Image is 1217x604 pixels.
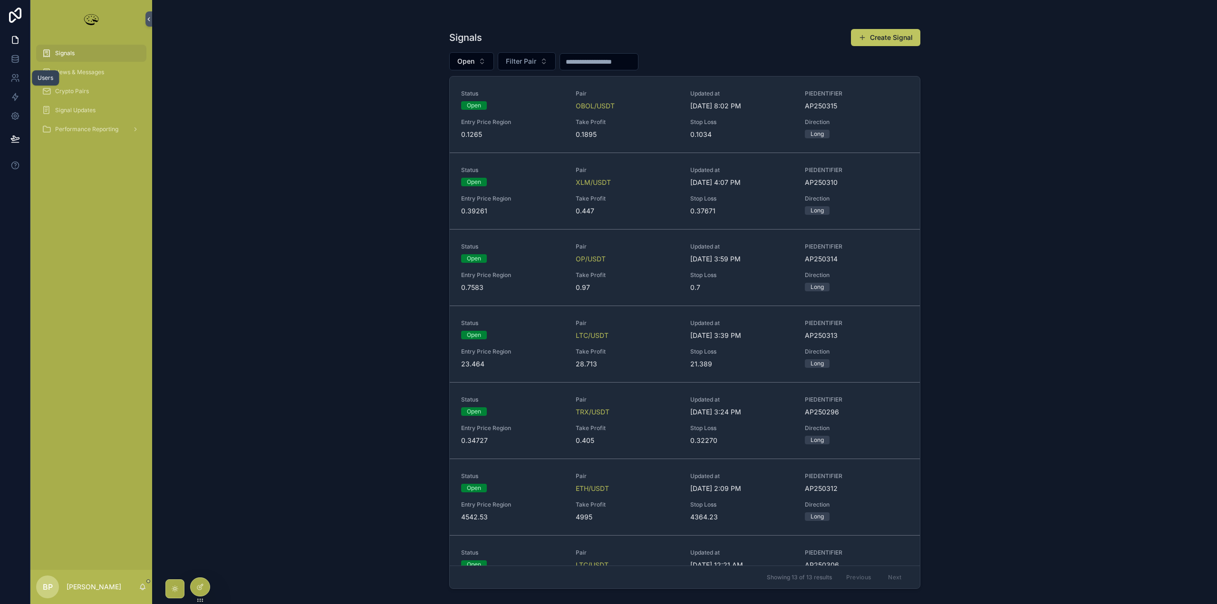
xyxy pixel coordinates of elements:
a: Signal Updates [36,102,146,119]
span: Take Profit [576,195,679,202]
span: Updated at [690,90,793,97]
a: StatusOpenPairXLM/USDTUpdated at[DATE] 4:07 PMPIEDENTIFIERAP250310Entry Price Region0.39261Take P... [450,153,920,230]
div: Open [467,101,481,110]
p: [PERSON_NAME] [67,582,121,592]
div: Long [811,206,824,215]
a: XLM/USDT [576,178,611,187]
span: AP250296 [805,407,908,417]
span: 0.32270 [690,436,793,445]
div: Long [811,130,824,138]
span: [DATE] 3:59 PM [690,254,793,264]
span: Stop Loss [690,118,793,126]
span: 0.7 [690,283,793,292]
span: Signal Updates [55,106,96,114]
span: Pair [576,243,679,250]
span: AP250310 [805,178,908,187]
span: Direction [805,424,908,432]
span: Status [461,549,564,556]
span: 0.405 [576,436,679,445]
span: 0.1034 [690,130,793,139]
span: PIEDENTIFIER [805,90,908,97]
span: BP [43,581,53,593]
span: 28.713 [576,359,679,369]
span: 4542.53 [461,512,564,522]
span: [DATE] 4:07 PM [690,178,793,187]
span: 0.39261 [461,206,564,216]
span: Stop Loss [690,501,793,508]
span: Status [461,90,564,97]
div: Open [467,560,481,569]
button: Create Signal [851,29,920,46]
span: Performance Reporting [55,125,118,133]
img: App logo [82,11,101,27]
span: Status [461,319,564,327]
a: LTC/USDT [576,560,608,570]
a: StatusOpenPairOBOL/USDTUpdated at[DATE] 8:02 PMPIEDENTIFIERAP250315Entry Price Region0.1265Take P... [450,77,920,153]
button: Select Button [498,52,556,70]
span: PIEDENTIFIER [805,243,908,250]
span: Direction [805,348,908,355]
a: ETH/USDT [576,484,609,493]
span: Updated at [690,396,793,403]
div: Long [811,283,824,291]
span: Pair [576,396,679,403]
span: AP250314 [805,254,908,264]
div: Open [467,484,481,492]
span: Status [461,396,564,403]
span: AP250315 [805,101,908,111]
a: StatusOpenPairOP/USDTUpdated at[DATE] 3:59 PMPIEDENTIFIERAP250314Entry Price Region0.7583Take Pro... [450,230,920,306]
span: Entry Price Region [461,118,564,126]
span: Take Profit [576,348,679,355]
span: [DATE] 12:21 AM [690,560,793,570]
div: Long [811,512,824,521]
span: Filter Pair [506,57,536,66]
span: 0.1265 [461,130,564,139]
div: Users [38,74,53,82]
span: Updated at [690,166,793,174]
span: 0.7583 [461,283,564,292]
span: Pair [576,472,679,480]
a: News & Messages [36,64,146,81]
div: Open [467,254,481,263]
span: Entry Price Region [461,348,564,355]
span: [DATE] 3:39 PM [690,331,793,340]
span: Direction [805,118,908,126]
span: Pair [576,319,679,327]
div: Open [467,178,481,186]
span: Stop Loss [690,348,793,355]
span: Updated at [690,472,793,480]
span: Pair [576,549,679,556]
div: Open [467,331,481,339]
span: 0.37671 [690,206,793,216]
span: Signals [55,49,75,57]
span: 0.1895 [576,130,679,139]
span: 23.464 [461,359,564,369]
a: Crypto Pairs [36,83,146,100]
span: [DATE] 8:02 PM [690,101,793,111]
a: StatusOpenPairLTC/USDTUpdated at[DATE] 3:39 PMPIEDENTIFIERAP250313Entry Price Region23.464Take Pr... [450,306,920,383]
span: Pair [576,166,679,174]
span: PIEDENTIFIER [805,472,908,480]
a: OBOL/USDT [576,101,615,111]
div: Long [811,359,824,368]
a: StatusOpenPairTRX/USDTUpdated at[DATE] 3:24 PMPIEDENTIFIERAP250296Entry Price Region0.34727Take P... [450,383,920,459]
span: Take Profit [576,424,679,432]
span: Updated at [690,549,793,556]
span: Updated at [690,319,793,327]
span: Take Profit [576,501,679,508]
div: Open [467,407,481,416]
span: 0.34727 [461,436,564,445]
span: Stop Loss [690,195,793,202]
span: Showing 13 of 13 results [767,574,832,581]
span: Status [461,243,564,250]
span: Status [461,166,564,174]
span: Status [461,472,564,480]
span: PIEDENTIFIER [805,319,908,327]
span: Crypto Pairs [55,87,89,95]
span: PIEDENTIFIER [805,396,908,403]
span: TRX/USDT [576,407,609,417]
